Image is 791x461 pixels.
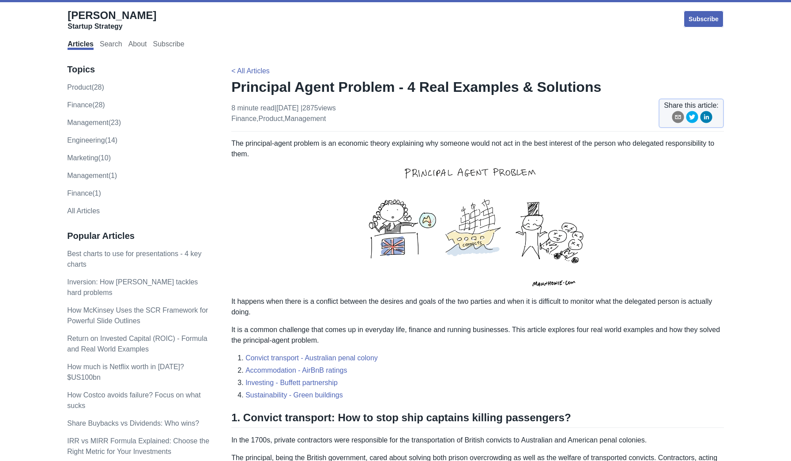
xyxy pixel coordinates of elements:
span: [PERSON_NAME] [68,9,156,21]
a: Subscribe [153,40,184,50]
h3: Popular Articles [67,230,213,242]
a: Subscribe [683,10,724,28]
a: product [259,115,283,122]
a: product(28) [67,83,104,91]
a: Investing - Buffett partnership [245,379,338,386]
a: Management(1) [67,172,117,179]
img: principal-agent-problem [359,159,596,296]
a: How Costco avoids failure? Focus on what sucks [67,391,200,409]
a: Share Buybacks vs Dividends: Who wins? [67,419,199,427]
a: Accommodation - AirBnB ratings [245,367,347,374]
span: Share this article: [664,100,719,111]
h1: Principal Agent Problem - 4 Real Examples & Solutions [231,78,724,96]
a: Finance(1) [67,189,101,197]
a: Return on Invested Capital (ROIC) - Formula and Real World Examples [67,335,207,353]
a: Sustainability - Green buildings [245,391,343,399]
p: It is a common challenge that comes up in everyday life, finance and running businesses. This art... [231,325,724,346]
a: engineering(14) [67,136,117,144]
button: email [672,111,684,126]
a: finance(28) [67,101,105,109]
span: | 2875 views [301,104,336,112]
a: marketing(10) [67,154,111,162]
a: Articles [68,40,94,50]
button: linkedin [700,111,712,126]
a: [PERSON_NAME]Startup Strategy [68,9,156,31]
p: The principal-agent problem is an economic theory explaining why someone would not act in the bes... [231,138,724,317]
p: 8 minute read | [DATE] , , [231,103,336,124]
p: In the 1700s, private contractors were responsible for the transportation of British convicts to ... [231,435,724,446]
button: twitter [686,111,698,126]
div: Startup Strategy [68,22,156,31]
a: management [285,115,326,122]
h2: 1. Convict transport: How to stop ship captains killing passengers? [231,411,724,428]
a: How much is Netflix worth in [DATE]? $US100bn [67,363,184,381]
a: Search [100,40,122,50]
a: Best charts to use for presentations - 4 key charts [67,250,201,268]
a: < All Articles [231,67,270,75]
a: management(23) [67,119,121,126]
h3: Topics [67,64,213,75]
a: All Articles [67,207,100,215]
a: IRR vs MIRR Formula Explained: Choose the Right Metric for Your Investments [67,437,209,455]
a: About [128,40,147,50]
a: Inversion: How [PERSON_NAME] tackles hard problems [67,278,198,296]
a: How McKinsey Uses the SCR Framework for Powerful Slide Outlines [67,306,208,325]
a: Convict transport - Australian penal colony [245,354,378,362]
a: finance [231,115,256,122]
